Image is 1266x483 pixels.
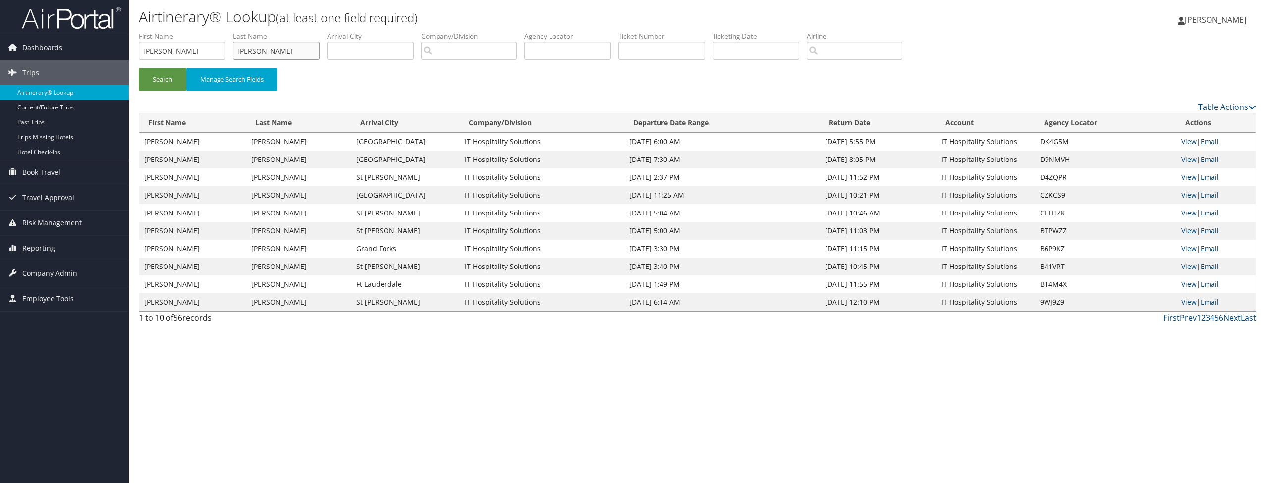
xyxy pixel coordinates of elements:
[624,186,821,204] td: [DATE] 11:25 AM
[624,240,821,258] td: [DATE] 3:30 PM
[460,113,624,133] th: Company/Division
[246,133,351,151] td: [PERSON_NAME]
[351,113,460,133] th: Arrival City: activate to sort column ascending
[246,151,351,168] td: [PERSON_NAME]
[139,168,246,186] td: [PERSON_NAME]
[624,204,821,222] td: [DATE] 5:04 AM
[936,258,1035,275] td: IT Hospitality Solutions
[1176,186,1256,204] td: |
[351,186,460,204] td: [GEOGRAPHIC_DATA]
[1176,151,1256,168] td: |
[139,6,883,27] h1: Airtinerary® Lookup
[139,275,246,293] td: [PERSON_NAME]
[1201,137,1219,146] a: Email
[460,240,624,258] td: IT Hospitality Solutions
[1201,226,1219,235] a: Email
[1035,258,1176,275] td: B41VRT
[1201,262,1219,271] a: Email
[936,133,1035,151] td: IT Hospitality Solutions
[1163,312,1180,323] a: First
[421,31,524,41] label: Company/Division
[820,258,936,275] td: [DATE] 10:45 PM
[1176,293,1256,311] td: |
[1035,186,1176,204] td: CZKCS9
[139,312,407,328] div: 1 to 10 of records
[1035,275,1176,293] td: B14M4X
[139,113,246,133] th: First Name: activate to sort column ascending
[351,293,460,311] td: St [PERSON_NAME]
[139,186,246,204] td: [PERSON_NAME]
[460,222,624,240] td: IT Hospitality Solutions
[936,222,1035,240] td: IT Hospitality Solutions
[1035,133,1176,151] td: DK4G5M
[1035,113,1176,133] th: Agency Locator: activate to sort column ascending
[1176,204,1256,222] td: |
[1035,240,1176,258] td: B6P9KZ
[351,222,460,240] td: St [PERSON_NAME]
[1201,279,1219,289] a: Email
[820,275,936,293] td: [DATE] 11:55 PM
[624,168,821,186] td: [DATE] 2:37 PM
[22,6,121,30] img: airportal-logo.png
[460,186,624,204] td: IT Hospitality Solutions
[820,168,936,186] td: [DATE] 11:52 PM
[820,222,936,240] td: [DATE] 11:03 PM
[624,113,821,133] th: Departure Date Range: activate to sort column ascending
[460,151,624,168] td: IT Hospitality Solutions
[246,275,351,293] td: [PERSON_NAME]
[1201,297,1219,307] a: Email
[1176,133,1256,151] td: |
[139,258,246,275] td: [PERSON_NAME]
[1181,190,1197,200] a: View
[246,240,351,258] td: [PERSON_NAME]
[1181,137,1197,146] a: View
[1210,312,1214,323] a: 4
[936,168,1035,186] td: IT Hospitality Solutions
[1035,168,1176,186] td: D4ZQPR
[1201,155,1219,164] a: Email
[246,293,351,311] td: [PERSON_NAME]
[327,31,421,41] label: Arrival City
[936,186,1035,204] td: IT Hospitality Solutions
[1201,190,1219,200] a: Email
[1181,155,1197,164] a: View
[1181,279,1197,289] a: View
[173,312,182,323] span: 56
[936,275,1035,293] td: IT Hospitality Solutions
[460,168,624,186] td: IT Hospitality Solutions
[460,133,624,151] td: IT Hospitality Solutions
[1176,258,1256,275] td: |
[1035,204,1176,222] td: CLTHZK
[1185,14,1246,25] span: [PERSON_NAME]
[22,160,60,185] span: Book Travel
[820,293,936,311] td: [DATE] 12:10 PM
[1178,5,1256,35] a: [PERSON_NAME]
[139,68,186,91] button: Search
[139,151,246,168] td: [PERSON_NAME]
[1241,312,1256,323] a: Last
[246,168,351,186] td: [PERSON_NAME]
[351,240,460,258] td: Grand Forks
[1176,113,1256,133] th: Actions
[807,31,910,41] label: Airline
[460,258,624,275] td: IT Hospitality Solutions
[820,240,936,258] td: [DATE] 11:15 PM
[351,275,460,293] td: Ft Lauderdale
[351,258,460,275] td: St [PERSON_NAME]
[22,185,74,210] span: Travel Approval
[1035,151,1176,168] td: D9NMVH
[820,113,936,133] th: Return Date: activate to sort column ascending
[624,133,821,151] td: [DATE] 6:00 AM
[1176,240,1256,258] td: |
[22,236,55,261] span: Reporting
[246,258,351,275] td: [PERSON_NAME]
[460,275,624,293] td: IT Hospitality Solutions
[1176,275,1256,293] td: |
[624,222,821,240] td: [DATE] 5:00 AM
[1201,312,1206,323] a: 2
[139,240,246,258] td: [PERSON_NAME]
[1181,208,1197,217] a: View
[233,31,327,41] label: Last Name
[624,258,821,275] td: [DATE] 3:40 PM
[139,222,246,240] td: [PERSON_NAME]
